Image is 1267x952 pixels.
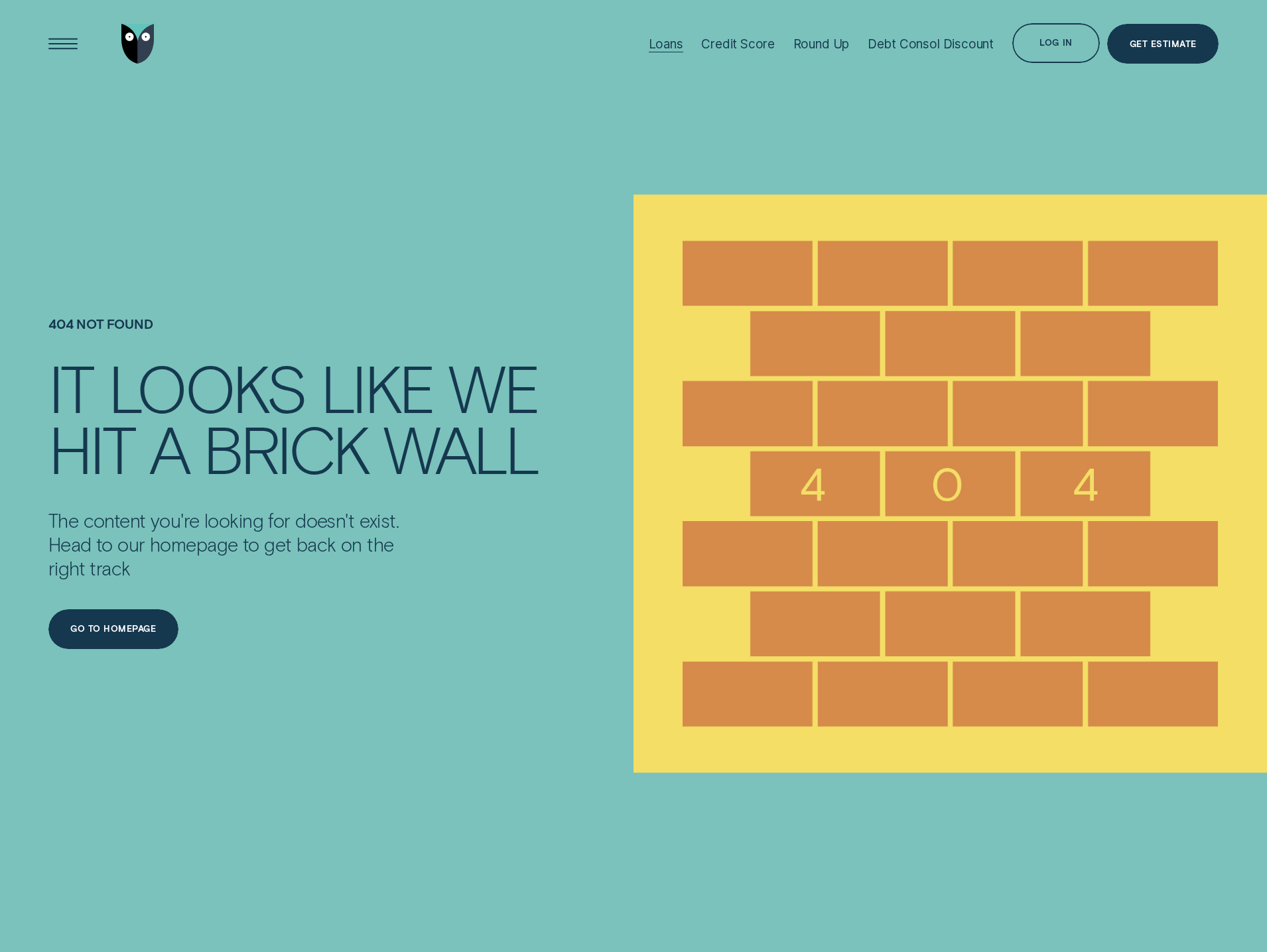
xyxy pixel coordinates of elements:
div: we [448,357,538,418]
div: looks [108,357,306,418]
h1: 404 NOT FOUND [48,316,633,357]
div: hit [48,418,135,479]
div: It [48,357,93,418]
h4: It looks like we hit a brick wall [48,357,576,479]
a: Get Estimate [1107,24,1219,64]
button: Go to homepage [48,609,178,649]
div: brick [203,418,369,479]
div: The content you're looking for doesn't exist. Head to our homepage to get back on the right track [48,479,430,580]
div: Debt Consol Discount [868,36,994,52]
button: Open Menu [43,24,83,64]
div: Loans [649,36,683,52]
div: wall [383,418,538,479]
div: Credit Score [701,36,775,52]
button: Log in [1012,23,1100,63]
div: a [149,418,188,479]
div: like [320,357,434,418]
div: Round Up [793,36,850,52]
img: Wisr [121,24,155,64]
img: 404 NOT FOUND [633,88,1267,880]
